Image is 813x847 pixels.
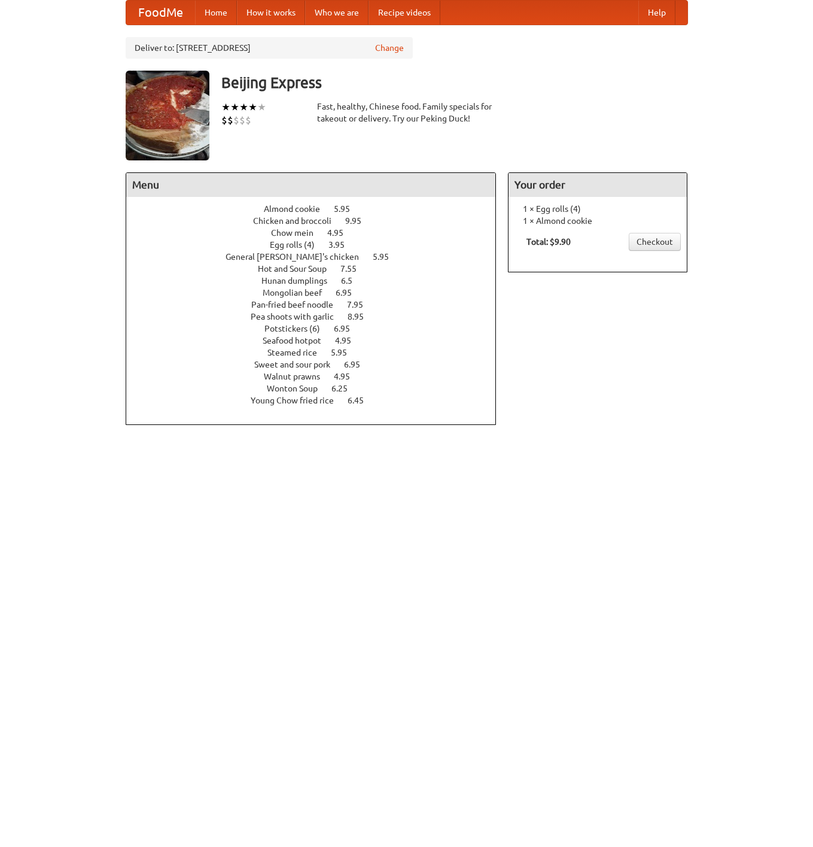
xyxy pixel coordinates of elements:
[369,1,440,25] a: Recipe videos
[239,114,245,127] li: $
[375,42,404,54] a: Change
[344,360,372,369] span: 6.95
[508,173,687,197] h4: Your order
[264,204,372,214] a: Almond cookie 5.95
[126,173,496,197] h4: Menu
[251,300,345,309] span: Pan-fried beef noodle
[334,372,362,381] span: 4.95
[251,312,346,321] span: Pea shoots with garlic
[270,240,327,250] span: Egg rolls (4)
[267,384,330,393] span: Wonton Soup
[331,348,359,357] span: 5.95
[271,228,325,238] span: Chow mein
[221,71,688,95] h3: Beijing Express
[227,114,233,127] li: $
[638,1,675,25] a: Help
[514,215,681,227] li: 1 × Almond cookie
[267,348,329,357] span: Steamed rice
[347,300,375,309] span: 7.95
[251,300,385,309] a: Pan-fried beef noodle 7.95
[305,1,369,25] a: Who we are
[317,101,497,125] div: Fast, healthy, Chinese food. Family specials for takeout or delivery. Try our Peking Duck!
[233,114,239,127] li: $
[264,372,372,381] a: Walnut prawns 4.95
[226,252,411,262] a: General [PERSON_NAME]'s chicken 5.95
[248,101,257,114] li: ★
[251,396,386,405] a: Young Chow fried rice 6.45
[348,312,376,321] span: 8.95
[270,240,367,250] a: Egg rolls (4) 3.95
[264,204,332,214] span: Almond cookie
[267,348,369,357] a: Steamed rice 5.95
[348,396,376,405] span: 6.45
[263,288,334,297] span: Mongolian beef
[263,288,374,297] a: Mongolian beef 6.95
[514,203,681,215] li: 1 × Egg rolls (4)
[253,216,383,226] a: Chicken and broccoli 9.95
[336,288,364,297] span: 6.95
[334,204,362,214] span: 5.95
[126,1,195,25] a: FoodMe
[251,396,346,405] span: Young Chow fried rice
[334,324,362,333] span: 6.95
[263,336,333,345] span: Seafood hotpot
[267,384,370,393] a: Wonton Soup 6.25
[126,71,209,160] img: angular.jpg
[195,1,237,25] a: Home
[261,276,339,286] span: Hunan dumplings
[264,324,372,333] a: Potstickers (6) 6.95
[253,216,343,226] span: Chicken and broccoli
[258,264,379,274] a: Hot and Sour Soup 7.55
[221,114,227,127] li: $
[271,228,366,238] a: Chow mein 4.95
[261,276,374,286] a: Hunan dumplings 6.5
[629,233,681,251] a: Checkout
[327,228,355,238] span: 4.95
[126,37,413,59] div: Deliver to: [STREET_ADDRESS]
[263,336,373,345] a: Seafood hotpot 4.95
[331,384,360,393] span: 6.25
[258,264,339,274] span: Hot and Sour Soup
[237,1,305,25] a: How it works
[257,101,266,114] li: ★
[328,240,357,250] span: 3.95
[345,216,373,226] span: 9.95
[221,101,230,114] li: ★
[230,101,239,114] li: ★
[239,101,248,114] li: ★
[340,264,369,274] span: 7.55
[226,252,371,262] span: General [PERSON_NAME]'s chicken
[245,114,251,127] li: $
[254,360,382,369] a: Sweet and sour pork 6.95
[264,372,332,381] span: Walnut prawns
[526,237,571,247] b: Total: $9.90
[264,324,332,333] span: Potstickers (6)
[254,360,342,369] span: Sweet and sour pork
[335,336,363,345] span: 4.95
[341,276,364,286] span: 6.5
[251,312,386,321] a: Pea shoots with garlic 8.95
[373,252,401,262] span: 5.95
